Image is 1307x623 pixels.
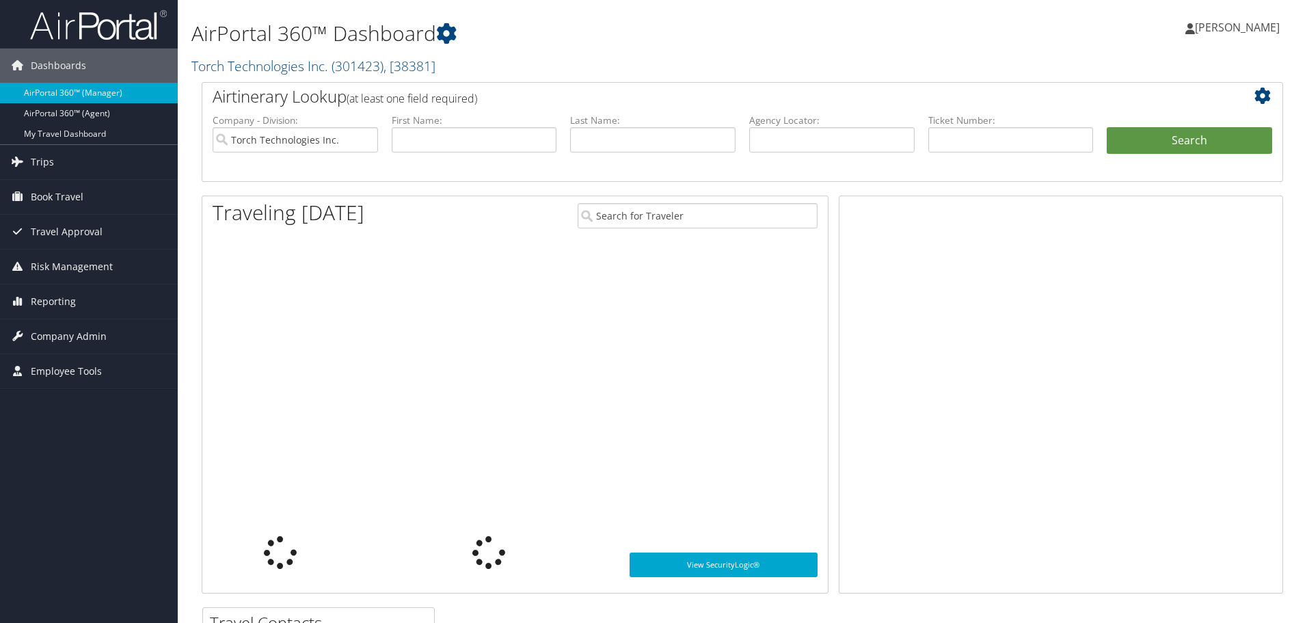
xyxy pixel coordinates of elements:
img: airportal-logo.png [30,9,167,41]
span: Book Travel [31,180,83,214]
a: Torch Technologies Inc. [191,57,435,75]
label: Ticket Number: [928,114,1094,127]
span: Dashboards [31,49,86,83]
h2: Airtinerary Lookup [213,85,1182,108]
h1: Traveling [DATE] [213,198,364,227]
span: Reporting [31,284,76,319]
span: [PERSON_NAME] [1195,20,1280,35]
button: Search [1107,127,1272,155]
a: [PERSON_NAME] [1185,7,1293,48]
span: (at least one field required) [347,91,477,106]
span: Employee Tools [31,354,102,388]
span: Trips [31,145,54,179]
span: , [ 38381 ] [383,57,435,75]
span: Risk Management [31,250,113,284]
label: Company - Division: [213,114,378,127]
input: Search for Traveler [578,203,818,228]
span: ( 301423 ) [332,57,383,75]
label: Last Name: [570,114,736,127]
span: Company Admin [31,319,107,354]
a: View SecurityLogic® [630,553,818,577]
label: Agency Locator: [749,114,915,127]
label: First Name: [392,114,557,127]
h1: AirPortal 360™ Dashboard [191,19,926,48]
span: Travel Approval [31,215,103,249]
